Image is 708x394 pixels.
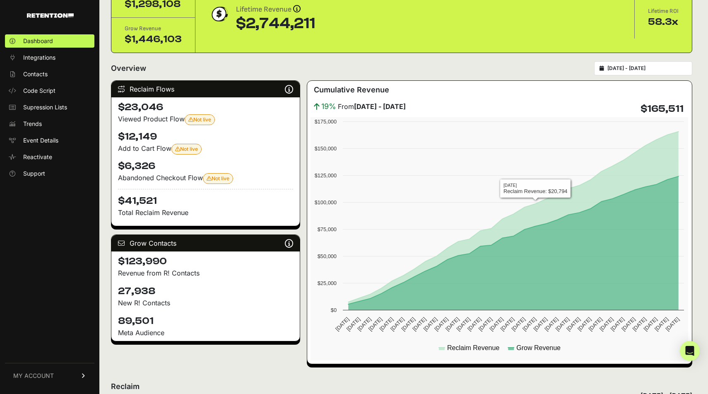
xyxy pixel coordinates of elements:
[175,146,198,152] span: Not live
[665,316,681,332] text: [DATE]
[499,316,515,332] text: [DATE]
[118,114,293,125] div: Viewed Product Flow
[318,253,337,259] text: $50,000
[315,172,337,179] text: $125,000
[236,4,315,15] div: Lifetime Revenue
[314,84,389,96] h3: Cumulative Revenue
[598,316,614,332] text: [DATE]
[532,316,549,332] text: [DATE]
[23,103,67,111] span: Supression Lists
[118,298,293,308] p: New R! Contacts
[356,316,373,332] text: [DATE]
[5,363,94,388] a: MY ACCOUNT
[378,316,395,332] text: [DATE]
[422,316,438,332] text: [DATE]
[111,81,300,97] div: Reclaim Flows
[338,102,406,111] span: From
[315,118,337,125] text: $175,000
[118,255,293,268] h4: $123,990
[367,316,383,332] text: [DATE]
[447,344,499,351] text: Reclaim Revenue
[23,136,58,145] span: Event Details
[118,143,293,155] div: Add to Cart Flow
[321,101,336,112] span: 19%
[648,7,679,15] div: Lifetime ROI
[13,372,54,380] span: MY ACCOUNT
[5,51,94,64] a: Integrations
[5,34,94,48] a: Dashboard
[334,316,350,332] text: [DATE]
[433,316,450,332] text: [DATE]
[111,381,308,392] h2: Reclaim
[543,316,559,332] text: [DATE]
[400,316,417,332] text: [DATE]
[354,102,406,111] strong: [DATE] - [DATE]
[641,102,684,116] h4: $165,511
[5,84,94,97] a: Code Script
[621,316,637,332] text: [DATE]
[345,316,361,332] text: [DATE]
[566,316,582,332] text: [DATE]
[118,208,293,218] p: Total Reclaim Revenue
[118,285,293,298] h4: 27,938
[118,160,293,173] h4: $6,326
[511,316,527,332] text: [DATE]
[318,280,337,286] text: $25,000
[444,316,460,332] text: [DATE]
[648,15,679,29] div: 58.3x
[631,316,648,332] text: [DATE]
[23,169,45,178] span: Support
[118,173,293,184] div: Abandoned Checkout Flow
[118,314,293,328] h4: 89,501
[5,150,94,164] a: Reactivate
[455,316,472,332] text: [DATE]
[118,101,293,114] h4: $23,046
[609,316,626,332] text: [DATE]
[521,316,537,332] text: [DATE]
[207,175,229,181] span: Not live
[466,316,482,332] text: [DATE]
[118,268,293,278] p: Revenue from R! Contacts
[125,24,182,33] div: Grow Revenue
[125,33,182,46] div: $1,446,103
[588,316,604,332] text: [DATE]
[653,316,669,332] text: [DATE]
[23,120,42,128] span: Trends
[111,235,300,251] div: Grow Contacts
[315,199,337,205] text: $100,000
[118,130,293,143] h4: $12,149
[554,316,571,332] text: [DATE]
[188,116,211,123] span: Not live
[118,189,293,208] h4: $41,521
[111,63,146,74] h2: Overview
[489,316,505,332] text: [DATE]
[315,145,337,152] text: $150,000
[318,226,337,232] text: $75,000
[27,13,74,18] img: Retention.com
[5,167,94,180] a: Support
[643,316,659,332] text: [DATE]
[23,70,48,78] span: Contacts
[5,117,94,131] a: Trends
[236,15,315,32] div: $2,744,211
[5,134,94,147] a: Event Details
[5,68,94,81] a: Contacts
[209,4,229,24] img: dollar-coin-05c43ed7efb7bc0c12610022525b4bbbb207c7efeef5aecc26f025e68dcafac9.png
[23,37,53,45] span: Dashboard
[576,316,592,332] text: [DATE]
[23,87,55,95] span: Code Script
[680,341,700,361] div: Open Intercom Messenger
[517,344,561,351] text: Grow Revenue
[5,101,94,114] a: Supression Lists
[23,153,52,161] span: Reactivate
[477,316,494,332] text: [DATE]
[23,53,55,62] span: Integrations
[412,316,428,332] text: [DATE]
[389,316,405,332] text: [DATE]
[118,328,293,338] div: Meta Audience
[331,307,337,313] text: $0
